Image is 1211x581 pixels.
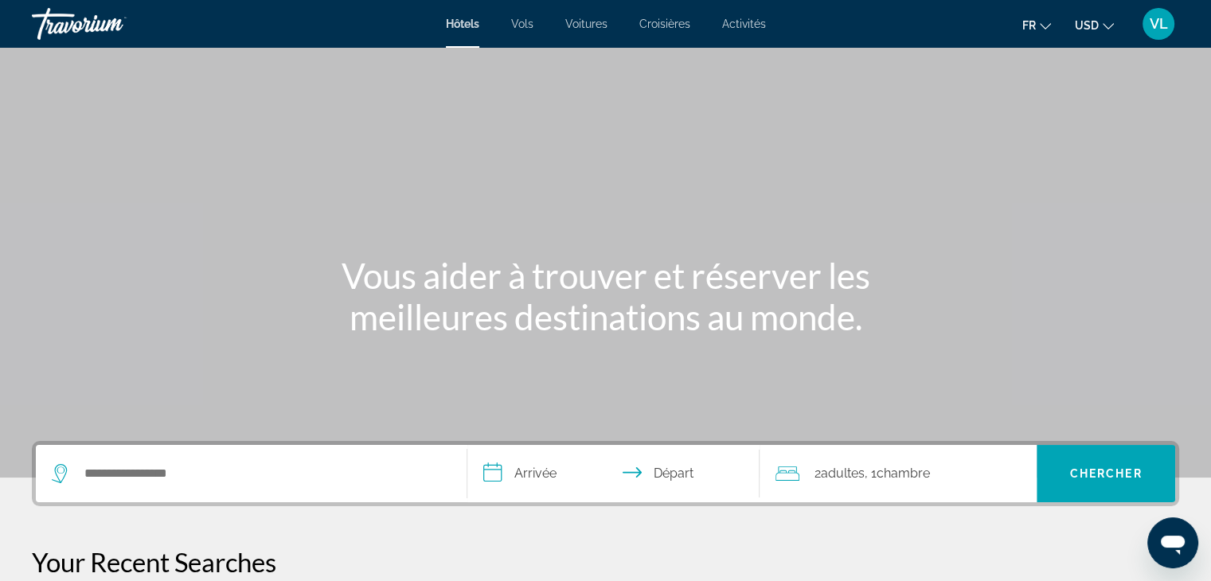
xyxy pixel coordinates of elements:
[820,466,864,481] span: Adultes
[876,466,929,481] span: Chambre
[814,462,864,485] span: 2
[864,462,929,485] span: , 1
[1075,14,1114,37] button: Change currency
[1147,517,1198,568] iframe: Bouton de lancement de la fenêtre de messagerie
[1150,16,1168,32] span: VL
[639,18,690,30] a: Croisières
[32,546,1179,578] p: Your Recent Searches
[760,445,1037,502] button: Travelers: 2 adults, 0 children
[1037,445,1175,502] button: Search
[307,255,904,337] h1: Vous aider à trouver et réserver les meilleures destinations au monde.
[1022,14,1051,37] button: Change language
[83,462,443,485] input: Search hotel destination
[1075,19,1099,32] span: USD
[722,18,766,30] a: Activités
[32,3,191,45] a: Travorium
[1022,19,1036,32] span: fr
[565,18,607,30] a: Voitures
[446,18,479,30] a: Hôtels
[467,445,760,502] button: Select check in and out date
[1138,7,1179,41] button: User Menu
[511,18,533,30] a: Vols
[36,445,1175,502] div: Search widget
[1070,467,1143,480] span: Chercher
